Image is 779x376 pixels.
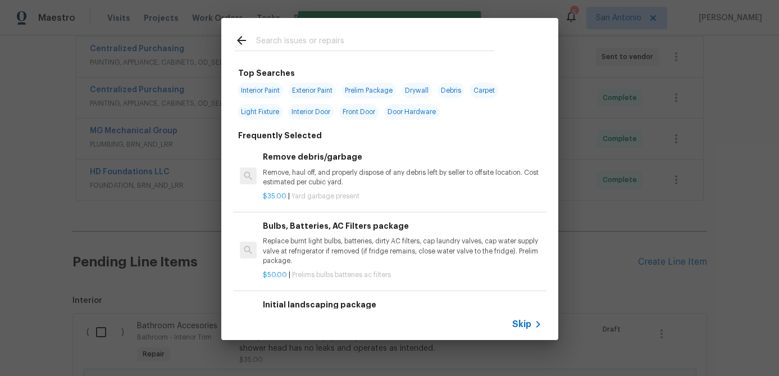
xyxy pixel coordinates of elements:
span: Debris [438,83,464,98]
h6: Bulbs, Batteries, AC Filters package [263,220,541,232]
span: Skip [512,319,531,330]
h6: Top Searches [238,67,295,79]
span: Prelim Package [341,83,396,98]
input: Search issues or repairs [256,34,494,51]
h6: Initial landscaping package [263,298,541,311]
h6: Frequently Selected [238,129,322,142]
span: Carpet [470,83,498,98]
span: $35.00 [263,193,286,200]
span: Drywall [402,83,432,98]
span: Door Hardware [384,104,439,120]
span: Interior Paint [238,83,283,98]
span: Light Fixture [238,104,283,120]
span: Yard garbage present [291,193,359,200]
p: | [263,270,541,280]
p: Remove, haul off, and properly dispose of any debris left by seller to offsite location. Cost est... [263,168,541,187]
span: Exterior Paint [289,83,336,98]
span: $50.00 [263,271,287,278]
span: Prelims bulbs batteries ac filters [292,271,391,278]
h6: Remove debris/garbage [263,151,541,163]
span: Interior Door [288,104,334,120]
p: | [263,192,541,201]
p: Replace burnt light bulbs, batteries, dirty AC filters, cap laundry valves, cap water supply valv... [263,237,541,265]
span: Front Door [339,104,379,120]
